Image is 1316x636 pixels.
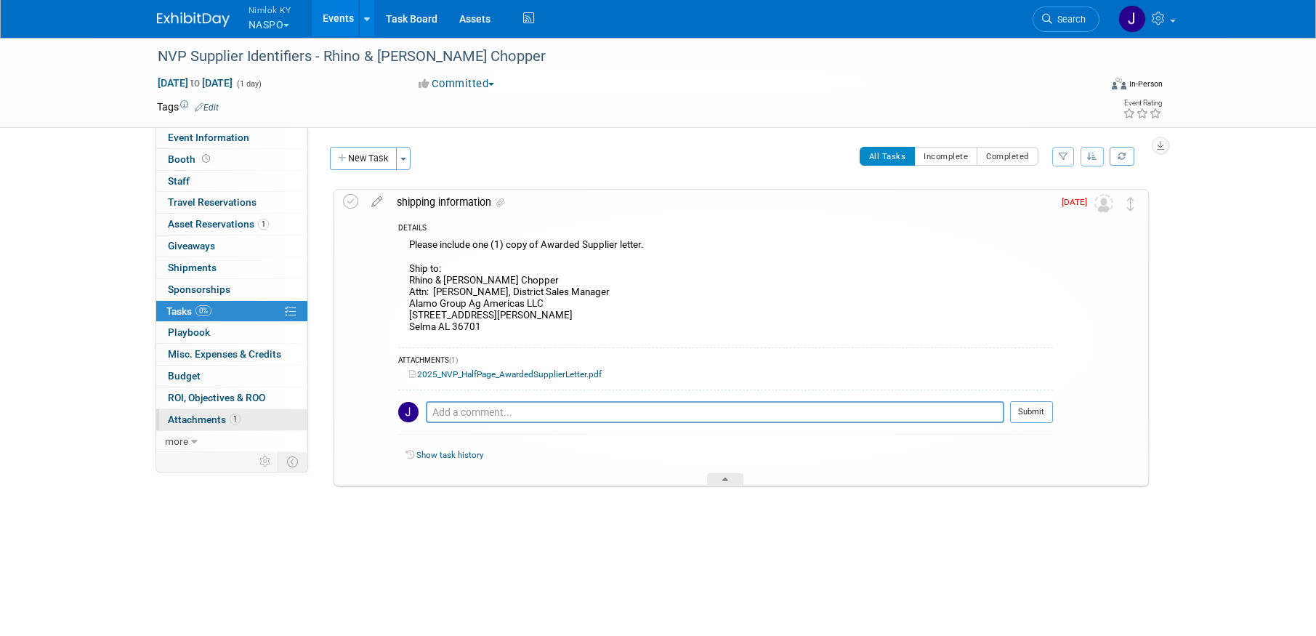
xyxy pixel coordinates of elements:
img: Jamie Dunn [1118,5,1146,33]
div: Event Rating [1123,100,1162,107]
img: Unassigned [1094,194,1113,213]
a: Staff [156,171,307,192]
td: Tags [157,100,219,114]
a: Attachments1 [156,409,307,430]
span: 0% [195,305,211,316]
span: (1) [449,356,458,364]
a: Show task history [416,450,483,460]
div: In-Person [1129,79,1163,89]
span: Travel Reservations [168,196,257,208]
a: Event Information [156,127,307,148]
a: edit [364,196,389,209]
div: Event Format [1014,76,1163,97]
span: (1 day) [235,79,262,89]
a: Edit [195,102,219,113]
span: Playbook [168,326,210,338]
span: Search [1052,14,1086,25]
td: Toggle Event Tabs [278,452,307,471]
img: ExhibitDay [157,12,230,27]
span: Shipments [168,262,217,273]
span: Tasks [166,305,211,317]
span: [DATE] [1062,197,1094,207]
span: Misc. Expenses & Credits [168,348,281,360]
button: Committed [413,76,500,92]
span: to [188,77,202,89]
i: Move task [1127,197,1134,211]
a: Search [1033,7,1099,32]
a: Travel Reservations [156,192,307,213]
a: Shipments [156,257,307,278]
img: Format-Inperson.png [1112,78,1126,89]
button: All Tasks [860,147,916,166]
span: more [165,435,188,447]
div: NVP Supplier Identifiers - Rhino & [PERSON_NAME] Chopper [153,44,1078,70]
span: Giveaways [168,240,215,251]
a: Sponsorships [156,279,307,300]
span: [DATE] [DATE] [157,76,233,89]
span: Booth not reserved yet [199,153,213,164]
a: Asset Reservations1 [156,214,307,235]
a: Misc. Expenses & Credits [156,344,307,365]
span: Budget [168,370,201,382]
a: more [156,431,307,452]
a: Budget [156,366,307,387]
span: Staff [168,175,190,187]
span: Asset Reservations [168,218,269,230]
a: ROI, Objectives & ROO [156,387,307,408]
button: New Task [330,147,397,170]
div: DETAILS [398,223,1053,236]
a: Tasks0% [156,301,307,322]
a: Playbook [156,322,307,343]
span: Event Information [168,132,249,143]
span: Booth [168,153,213,165]
span: Attachments [168,414,241,425]
div: shipping information [389,190,1053,214]
td: Personalize Event Tab Strip [253,452,278,471]
button: Completed [977,147,1038,166]
a: Booth [156,149,307,170]
span: 1 [258,219,269,230]
span: Sponsorships [168,283,230,295]
span: Nimlok KY [249,2,291,17]
img: Jamie Dunn [398,402,419,422]
div: ATTACHMENTS [398,355,1053,368]
div: Please include one (1) copy of Awarded Supplier letter. Ship to: Rhino & [PERSON_NAME] Chopper At... [398,236,1053,340]
button: Incomplete [914,147,977,166]
a: 2025_NVP_HalfPage_AwardedSupplierLetter.pdf [409,369,602,379]
button: Submit [1010,401,1053,423]
span: 1 [230,414,241,424]
span: ROI, Objectives & ROO [168,392,265,403]
a: Giveaways [156,236,307,257]
a: Refresh [1110,147,1134,166]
